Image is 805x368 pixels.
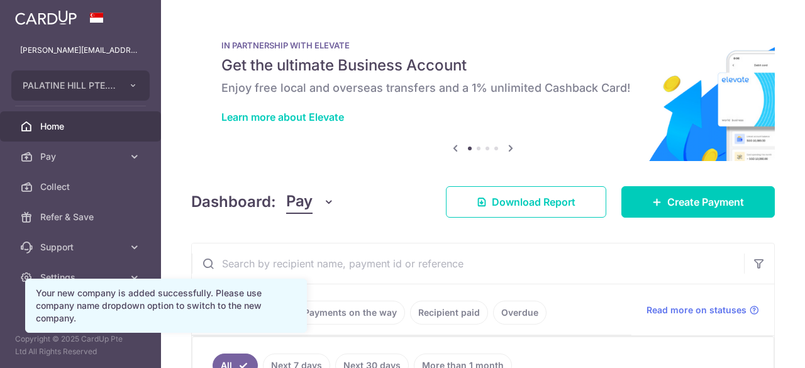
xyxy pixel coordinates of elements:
h5: Get the ultimate Business Account [221,55,745,75]
button: Pay [286,190,335,214]
a: Create Payment [621,186,775,218]
span: Download Report [492,194,575,209]
span: Home [40,120,123,133]
a: Payments on the way [296,301,405,325]
button: PALATINE HILL PTE. LTD. [11,70,150,101]
p: IN PARTNERSHIP WITH ELEVATE [221,40,745,50]
img: CardUp [15,10,77,25]
span: Refer & Save [40,211,123,223]
a: Overdue [493,301,547,325]
a: Recipient paid [410,301,488,325]
span: Pay [286,190,313,214]
p: [PERSON_NAME][EMAIL_ADDRESS][DOMAIN_NAME] [20,44,141,57]
a: Download Report [446,186,606,218]
h4: Dashboard: [191,191,276,213]
span: Pay [40,150,123,163]
iframe: Opens a widget where you can find more information [724,330,792,362]
span: Create Payment [667,194,744,209]
span: PALATINE HILL PTE. LTD. [23,79,116,92]
span: Collect [40,181,123,193]
a: Learn more about Elevate [221,111,344,123]
span: Read more on statuses [647,304,747,316]
input: Search by recipient name, payment id or reference [192,243,744,284]
span: Settings [40,271,123,284]
img: Renovation banner [191,20,775,161]
h6: Enjoy free local and overseas transfers and a 1% unlimited Cashback Card! [221,81,745,96]
a: Read more on statuses [647,304,759,316]
span: Support [40,241,123,254]
div: Your new company is added successfully. Please use company name dropdown option to switch to the ... [36,287,296,325]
